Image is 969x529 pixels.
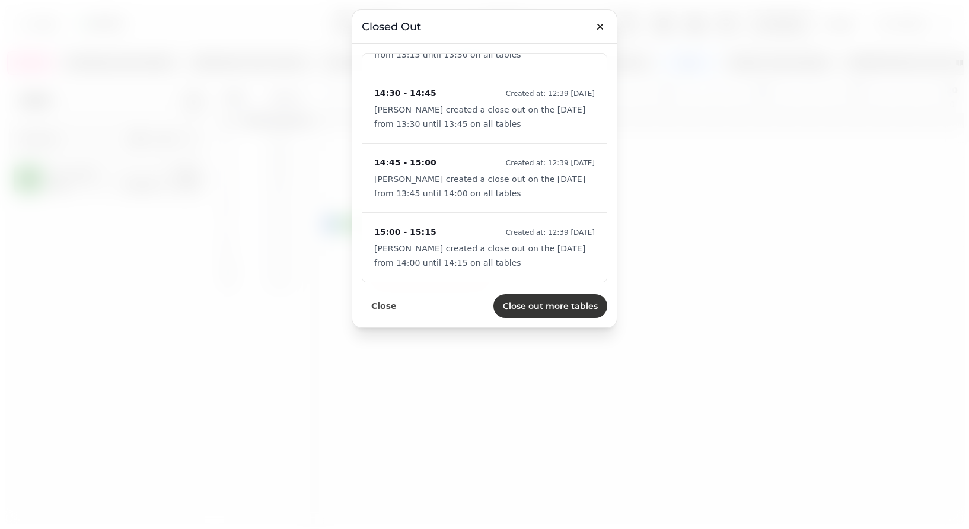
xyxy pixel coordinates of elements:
p: Created at: 12:39 [DATE] [506,158,595,168]
p: Created at: 12:39 [DATE] [506,89,595,98]
p: [PERSON_NAME] created a close out on the [DATE] from 13:30 until 13:45 on all tables [374,103,595,131]
h3: Closed out [362,20,607,34]
p: [PERSON_NAME] created a close out on the [DATE] from 14:00 until 14:15 on all tables [374,241,595,270]
p: 15:00 - 15:15 [374,225,436,239]
p: 14:45 - 15:00 [374,155,436,170]
button: Close out more tables [493,294,607,318]
p: Created at: 12:39 [DATE] [506,228,595,237]
p: [PERSON_NAME] created a close out on the [DATE] from 13:45 until 14:00 on all tables [374,172,595,200]
p: 14:30 - 14:45 [374,86,436,100]
button: Close [362,294,406,318]
span: Close [371,302,397,310]
span: Close out more tables [503,302,598,310]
